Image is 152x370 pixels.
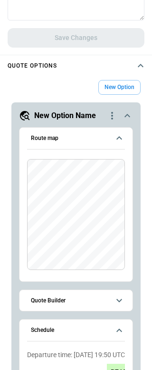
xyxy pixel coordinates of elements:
h5: New Option Name [34,110,96,121]
canvas: Map [28,160,124,270]
div: quote-option-actions [106,110,118,121]
button: Schedule [27,320,125,341]
p: Departure time: [DATE] 19:50 UTC [27,351,125,359]
h6: Schedule [31,327,54,333]
button: Route map [27,128,125,150]
h6: Route map [31,135,58,141]
h6: Quote Builder [31,298,66,304]
h4: Quote Options [8,64,57,68]
button: New Option Namequote-option-actions [19,110,133,121]
div: Route map [27,159,125,270]
button: Quote Builder [27,290,125,311]
button: New Option [98,80,141,95]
